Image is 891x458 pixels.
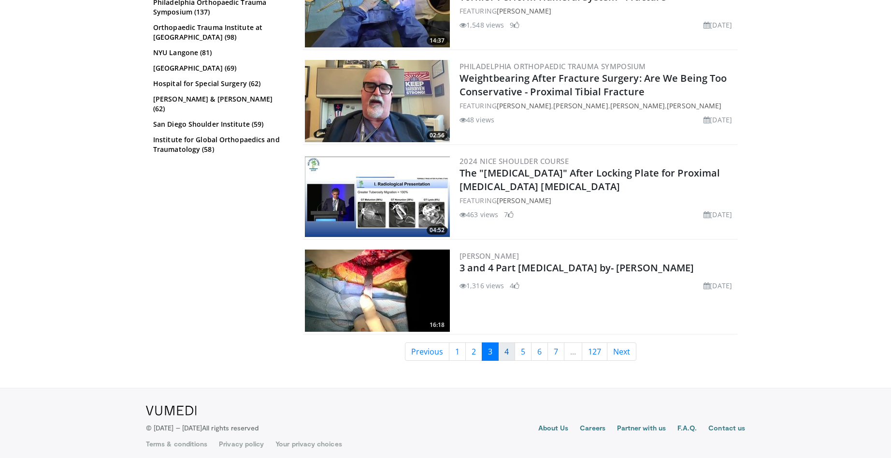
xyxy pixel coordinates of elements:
li: [DATE] [704,209,732,220]
div: FEATURING [460,195,736,206]
span: 16:18 [427,321,447,329]
a: [PERSON_NAME] [497,101,551,110]
a: 2 [465,342,482,361]
a: Previous [405,342,449,361]
a: 2024 Nice Shoulder Course [460,156,569,166]
a: Next [607,342,636,361]
a: 16:18 [305,250,450,332]
img: 92180fe1-b95b-4b17-9649-dbdb6030495c.300x170_q85_crop-smart_upscale.jpg [305,250,450,332]
a: [PERSON_NAME] [610,101,665,110]
span: All rights reserved [202,424,259,432]
a: Philadelphia Orthopaedic Trauma Symposium [460,61,646,71]
a: 3 [482,342,499,361]
a: 5 [515,342,532,361]
div: FEATURING [460,6,736,16]
a: 1 [449,342,466,361]
a: San Diego Shoulder Institute (59) [153,119,286,129]
a: Terms & conditions [146,439,207,449]
a: [PERSON_NAME] [553,101,608,110]
div: FEATURING , , , [460,101,736,111]
li: 4 [510,281,519,291]
nav: Search results pages [303,342,738,361]
span: 14:37 [427,36,447,45]
li: 1,548 views [460,20,504,30]
li: [DATE] [704,281,732,291]
li: [DATE] [704,20,732,30]
p: © [DATE] – [DATE] [146,423,259,433]
a: 6 [531,342,548,361]
img: 04961c1c-8015-4044-bbbd-67b3d83bf5ef.300x170_q85_crop-smart_upscale.jpg [305,155,450,237]
li: 463 views [460,209,498,220]
li: 9 [510,20,519,30]
a: [PERSON_NAME] [667,101,721,110]
a: [PERSON_NAME] [460,251,519,261]
a: 02:56 [305,60,450,142]
a: Orthopaedic Trauma Institute at [GEOGRAPHIC_DATA] (98) [153,23,286,42]
a: About Us [538,423,569,435]
a: Careers [580,423,605,435]
a: Weightbearing After Fracture Surgery: Are We Being Too Conservative - Proximal Tibial Fracture [460,72,727,98]
a: F.A.Q. [677,423,697,435]
a: [PERSON_NAME] & [PERSON_NAME] (62) [153,94,286,114]
a: 127 [582,342,607,361]
li: [DATE] [704,115,732,125]
a: Institute for Global Orthopaedics and Traumatology (58) [153,135,286,154]
li: 7 [504,209,514,220]
a: 4 [498,342,515,361]
a: [PERSON_NAME] [497,196,551,205]
a: [GEOGRAPHIC_DATA] (69) [153,63,286,73]
a: [PERSON_NAME] [497,6,551,15]
a: Partner with us [617,423,666,435]
img: 19d46c6d-64b3-48ee-8013-ece9e9f0f18b.300x170_q85_crop-smart_upscale.jpg [305,60,450,142]
a: NYU Langone (81) [153,48,286,58]
li: 48 views [460,115,494,125]
a: Privacy policy [219,439,264,449]
a: 3 and 4 Part [MEDICAL_DATA] by- [PERSON_NAME] [460,261,694,274]
a: Hospital for Special Surgery (62) [153,79,286,89]
span: 02:56 [427,131,447,140]
li: 1,316 views [460,281,504,291]
a: 04:52 [305,155,450,237]
a: 7 [547,342,564,361]
span: 04:52 [427,226,447,235]
a: Contact us [708,423,745,435]
a: The "[MEDICAL_DATA]" After Locking Plate for Proximal [MEDICAL_DATA] [MEDICAL_DATA] [460,166,720,193]
img: VuMedi Logo [146,406,197,415]
a: Your privacy choices [275,439,342,449]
